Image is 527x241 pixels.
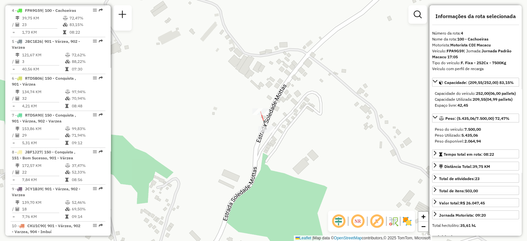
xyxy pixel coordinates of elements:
[432,114,519,122] a: Peso: (5.435,06/7.500,00) 72,47%
[93,150,97,154] em: Opções
[93,39,97,43] em: Opções
[27,223,45,228] span: CKU1C90
[435,91,516,96] div: Capacidade do veículo:
[63,30,66,34] i: Tempo total em rota
[15,207,19,211] i: Total de Atividades
[15,90,19,94] i: Distância Total
[71,103,103,109] td: 08:48
[22,15,63,21] td: 39,75 KM
[12,132,15,139] td: /
[69,15,102,21] td: 72,47%
[12,223,80,234] span: | 901 - Várzea, 902 - Varzea, 904 - Imbuí
[461,60,506,65] strong: F. Fixa - 252Cx - 7500Kg
[71,66,103,72] td: 07:30
[12,140,15,146] td: =
[432,149,519,158] a: Tempo total em rota: 08:22
[439,212,486,218] div: Jornada Motorista: 09:20
[435,127,481,132] span: Peso do veículo:
[22,162,65,169] td: 172,57 KM
[411,8,424,21] a: Exibir filtros
[71,132,103,139] td: 71,94%
[15,96,19,100] i: Total de Atividades
[258,126,275,133] div: Atividade não roteirizada - MISTURA BOA
[22,213,65,220] td: 7,76 KM
[12,149,75,160] span: 8 -
[22,52,65,58] td: 121,67 KM
[350,213,366,229] span: Ocultar NR
[71,162,103,169] td: 37,47%
[435,132,516,138] div: Peso Utilizado:
[12,186,80,197] span: 9 -
[464,139,481,144] strong: 2.064,94
[15,23,19,27] i: Total de Atividades
[22,140,65,146] td: 5,31 KM
[65,67,69,71] i: Tempo total em rota
[12,169,15,175] td: /
[432,36,519,42] div: Nome da rota:
[93,8,97,12] em: Opções
[435,102,516,108] div: Espaço livre:
[432,60,519,66] div: Tipo do veículo:
[12,186,80,197] span: | 901 - Várzea, 902 - Varzea
[458,103,468,108] strong: 42,45
[65,104,69,108] i: Tempo total em rota
[460,201,485,205] strong: R$ 26.047,45
[65,96,70,100] i: % de utilização da cubagem
[432,198,519,207] a: Valor total:R$ 26.047,45
[63,16,68,20] i: % de utilização do peso
[42,8,76,13] span: | 100 - Cachoeiras
[22,206,65,212] td: 18
[473,164,490,169] span: 39,75 KM
[421,222,426,230] span: −
[476,91,489,96] strong: 252,00
[439,164,490,170] div: Distância Total:
[71,52,103,58] td: 72,62%
[334,236,362,240] a: OpenStreetMap
[12,39,80,50] span: 5 -
[71,58,103,65] td: 88,22%
[22,199,65,206] td: 139,70 KM
[432,223,519,228] div: Total hectolitro:
[69,29,102,36] td: 08:22
[418,222,428,231] a: Zoom out
[447,48,464,53] strong: FPA9G59
[25,76,42,81] span: RTD5B06
[473,97,485,102] strong: 209,55
[402,216,412,227] img: Exibir/Ocultar setores
[65,207,70,211] i: % de utilização da cubagem
[252,108,269,115] div: Atividade não roteirizada - MISTURA BOA
[71,176,103,183] td: 08:56
[12,39,80,50] span: | 901 - Várzea, 902 - Varzea
[65,164,70,168] i: % de utilização do peso
[439,200,485,206] div: Valor total:
[12,149,75,160] span: | 150 - Conquista , 151 - Bom Sucesso, 901 - Várzea
[65,215,69,219] i: Tempo total em rota
[15,170,19,174] i: Total de Atividades
[22,95,65,102] td: 32
[22,169,65,175] td: 22
[22,132,65,139] td: 29
[464,127,481,132] strong: 7.500,00
[418,212,428,222] a: Zoom in
[432,42,519,48] div: Motorista:
[25,113,42,118] span: RTD5A90
[439,176,480,181] span: Total de atividades:
[12,176,15,183] td: =
[12,103,15,109] td: =
[432,162,519,171] a: Distância Total:39,75 KM
[465,188,478,193] strong: 503,00
[450,42,491,47] strong: Motorista CDI Macacu
[432,174,519,183] a: Total de atividades:23
[22,21,63,28] td: 23
[12,29,15,36] td: =
[15,164,19,168] i: Distância Total
[99,113,103,117] em: Rota exportada
[71,213,103,220] td: 09:14
[71,125,103,132] td: 99,83%
[432,234,519,241] h4: Atividades
[93,187,97,191] em: Opções
[432,13,519,19] h4: Informações da rota selecionada
[116,8,129,23] a: Nova sessão e pesquisa
[461,133,478,138] strong: 5.435,06
[12,113,76,123] span: | 150 - Conquista , 901 - Várzea, 902 - Varzea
